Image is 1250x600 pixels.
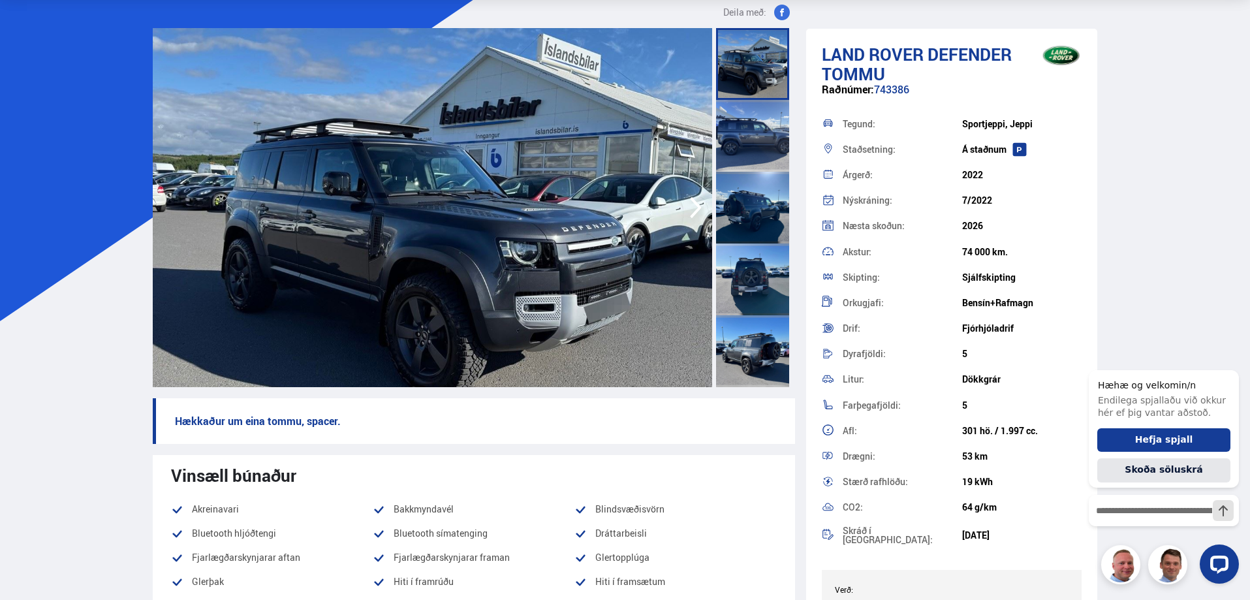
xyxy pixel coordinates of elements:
button: Deila með: [718,5,795,20]
iframe: LiveChat chat widget [1078,346,1244,594]
div: Orkugjafi: [843,298,962,308]
li: Bakkmyndavél [373,501,574,517]
div: Drægni: [843,452,962,461]
li: Bluetooth hljóðtengi [171,526,373,541]
div: 743386 [822,84,1082,109]
div: Næsta skoðun: [843,221,962,230]
div: Nýskráning: [843,196,962,205]
div: 2022 [962,170,1082,180]
p: Hækkaður um eina tommu, spacer. [153,398,795,444]
img: brand logo [1035,35,1087,76]
li: Blindsvæðisvörn [574,501,776,517]
div: Dökkgrár [962,374,1082,385]
div: Vinsæll búnaður [171,466,777,485]
div: CO2: [843,503,962,512]
li: Glertopplúga [574,550,776,565]
div: 53 km [962,451,1082,462]
div: 301 hö. / 1.997 cc. [962,426,1082,436]
div: Stærð rafhlöðu: [843,477,962,486]
li: Akreinavari [171,501,373,517]
div: Litur: [843,375,962,384]
div: Staðsetning: [843,145,962,154]
div: 5 [962,400,1082,411]
div: Tegund: [843,119,962,129]
li: Bluetooth símatenging [373,526,574,541]
div: 2026 [962,221,1082,231]
div: [DATE] [962,530,1082,541]
li: Glerþak [171,574,373,590]
div: Fjórhjóladrif [962,323,1082,334]
div: 7/2022 [962,195,1082,206]
div: 64 g/km [962,502,1082,513]
div: 19 kWh [962,477,1082,487]
div: Skipting: [843,273,962,282]
div: Akstur: [843,247,962,257]
div: Verð: [835,585,952,594]
div: 74 000 km. [962,247,1082,257]
div: Dyrafjöldi: [843,349,962,358]
span: Land Rover [822,42,924,66]
li: Hiti í framsætum [574,574,776,590]
div: Skráð í [GEOGRAPHIC_DATA]: [843,526,962,545]
li: Hiti í framrúðu [373,574,574,590]
div: Árgerð: [843,170,962,180]
img: 3558472.jpeg [153,28,712,387]
div: Bensín+Rafmagn [962,298,1082,308]
div: Á staðnum [962,144,1082,155]
li: Fjarlægðarskynjarar framan [373,550,574,565]
span: Defender TOMMU [822,42,1012,86]
li: Fjarlægðarskynjarar aftan [171,550,373,565]
li: Dráttarbeisli [574,526,776,541]
span: Deila með: [723,5,766,20]
div: Drif: [843,324,962,333]
div: 5 [962,349,1082,359]
div: Sportjeppi, Jeppi [962,119,1082,129]
div: Sjálfskipting [962,272,1082,283]
div: Farþegafjöldi: [843,401,962,410]
span: Raðnúmer: [822,82,874,97]
div: Afl: [843,426,962,435]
